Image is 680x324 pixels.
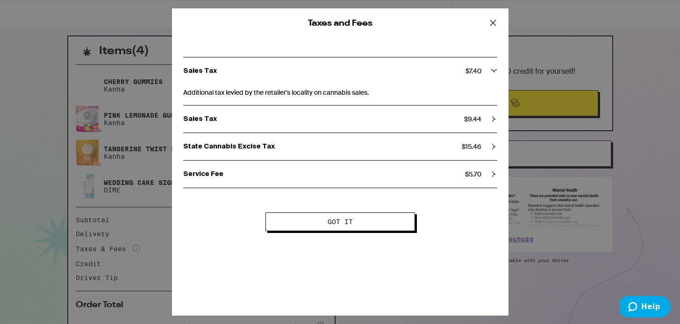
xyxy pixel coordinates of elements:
[465,67,481,75] span: $ 7.40
[328,218,353,225] span: Got it
[183,85,497,98] span: Additional tax levied by the retailer's locality on cannabis sales.
[620,296,671,319] iframe: Opens a widget where you can find more information
[183,115,464,123] p: Sales Tax
[202,19,479,28] h2: Taxes and Fees
[183,67,465,75] p: Sales Tax
[462,142,481,151] span: $ 15.46
[183,142,462,151] p: State Cannabis Excise Tax
[464,115,481,123] span: $ 9.44
[183,170,465,178] p: Service Fee
[465,170,481,178] span: $ 5.70
[265,212,415,231] button: Got it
